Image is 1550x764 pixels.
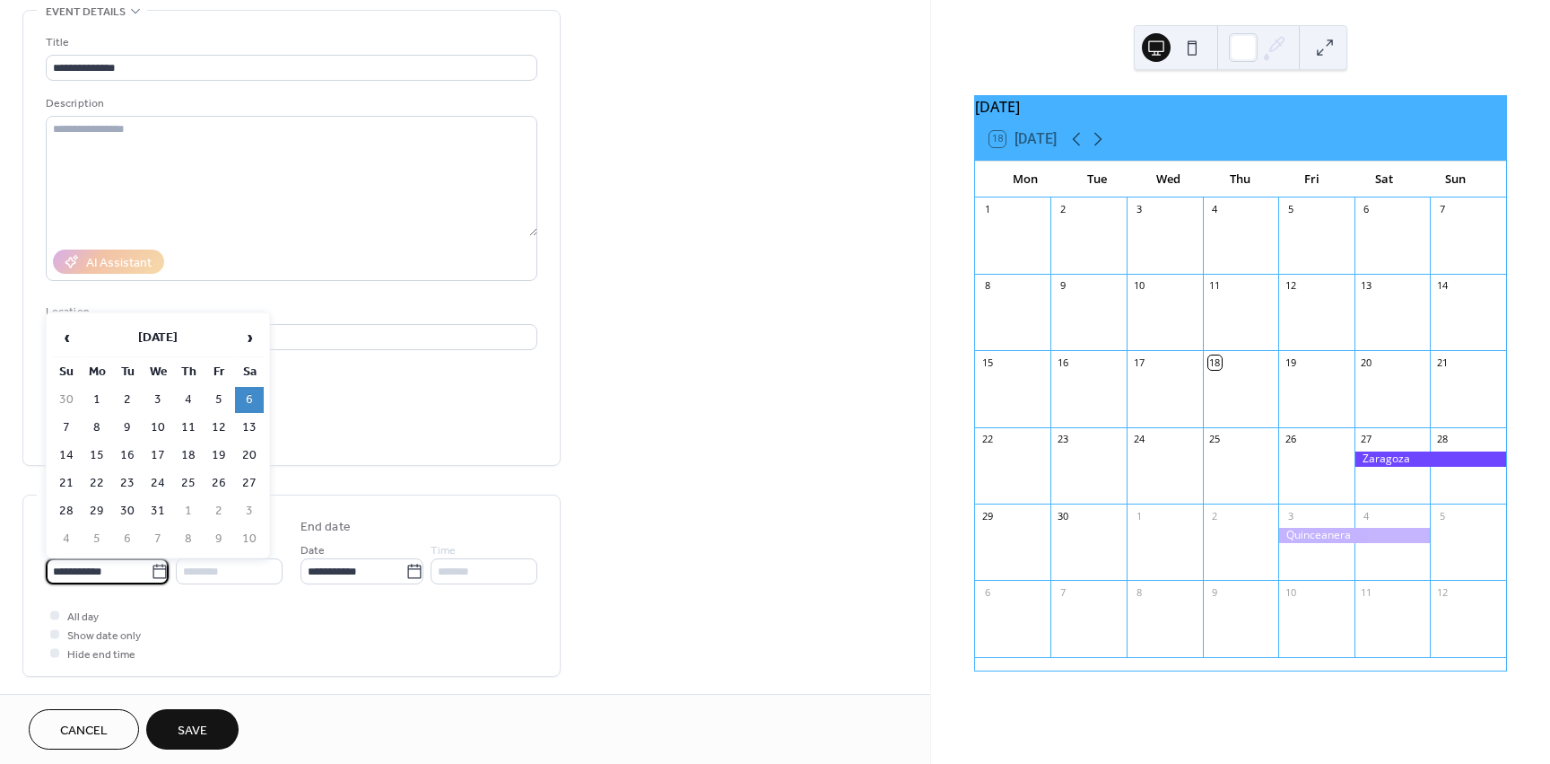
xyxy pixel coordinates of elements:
[144,443,172,469] td: 17
[144,498,172,524] td: 31
[1056,203,1069,216] div: 2
[980,433,994,446] div: 22
[53,320,80,356] span: ‹
[1208,279,1222,293] div: 11
[67,627,141,645] span: Show date only
[1056,509,1069,523] div: 30
[1435,356,1449,369] div: 21
[113,443,142,469] td: 16
[980,203,994,216] div: 1
[300,518,351,537] div: End date
[60,722,108,741] span: Cancel
[989,162,1061,198] div: Mon
[235,359,264,385] th: Sa
[144,470,172,496] td: 24
[431,541,456,560] span: Time
[1284,585,1297,599] div: 10
[1435,279,1449,293] div: 14
[1284,356,1297,369] div: 19
[1284,509,1297,523] div: 3
[1360,509,1373,523] div: 4
[1132,509,1145,523] div: 1
[46,94,534,113] div: Description
[1360,433,1373,446] div: 27
[1208,203,1222,216] div: 4
[1208,585,1222,599] div: 9
[1284,433,1297,446] div: 26
[1132,203,1145,216] div: 3
[46,303,534,321] div: Location
[1056,585,1069,599] div: 7
[52,498,81,524] td: 28
[1435,433,1449,446] div: 28
[52,470,81,496] td: 21
[980,279,994,293] div: 8
[174,498,203,524] td: 1
[67,608,99,627] span: All day
[1056,356,1069,369] div: 16
[1360,203,1373,216] div: 6
[144,359,172,385] th: We
[174,415,203,441] td: 11
[52,415,81,441] td: 7
[1056,433,1069,446] div: 23
[1284,279,1297,293] div: 12
[1205,162,1276,198] div: Thu
[205,387,233,413] td: 5
[178,722,207,741] span: Save
[1133,162,1205,198] div: Wed
[1132,279,1145,293] div: 10
[235,498,264,524] td: 3
[174,387,203,413] td: 4
[176,541,201,560] span: Time
[1420,162,1492,198] div: Sun
[205,498,233,524] td: 2
[1435,203,1449,216] div: 7
[236,320,263,356] span: ›
[205,359,233,385] th: Fr
[83,359,111,385] th: Mo
[144,387,172,413] td: 3
[144,526,172,552] td: 7
[235,443,264,469] td: 20
[980,585,994,599] div: 6
[1061,162,1133,198] div: Tue
[1132,433,1145,446] div: 24
[1132,585,1145,599] div: 8
[1276,162,1348,198] div: Fri
[1435,585,1449,599] div: 12
[975,96,1506,118] div: [DATE]
[67,645,135,664] span: Hide end time
[980,356,994,369] div: 15
[205,415,233,441] td: 12
[52,526,81,552] td: 4
[174,526,203,552] td: 8
[1056,279,1069,293] div: 9
[113,359,142,385] th: Tu
[1284,203,1297,216] div: 5
[83,443,111,469] td: 15
[113,470,142,496] td: 23
[83,470,111,496] td: 22
[113,526,142,552] td: 6
[144,415,172,441] td: 10
[83,526,111,552] td: 5
[29,709,139,750] button: Cancel
[235,387,264,413] td: 6
[146,709,239,750] button: Save
[52,387,81,413] td: 30
[235,470,264,496] td: 27
[174,443,203,469] td: 18
[83,498,111,524] td: 29
[113,387,142,413] td: 2
[235,415,264,441] td: 13
[1278,528,1430,543] div: Quinceanera
[1360,356,1373,369] div: 20
[235,526,264,552] td: 10
[980,509,994,523] div: 29
[174,470,203,496] td: 25
[1435,509,1449,523] div: 5
[52,443,81,469] td: 14
[46,3,126,22] span: Event details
